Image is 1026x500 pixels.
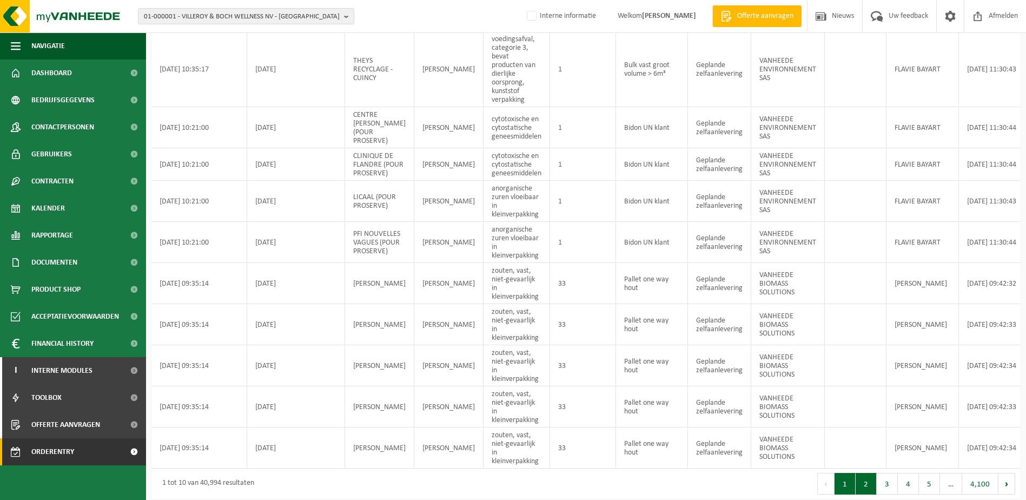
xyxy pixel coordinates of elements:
[31,384,62,411] span: Toolbox
[688,181,751,222] td: Geplande zelfaanlevering
[484,345,550,386] td: zouten, vast, niet-gevaarlijk in kleinverpakking
[550,148,616,181] td: 1
[886,263,959,304] td: [PERSON_NAME]
[484,304,550,345] td: zouten, vast, niet-gevaarlijk in kleinverpakking
[247,345,345,386] td: [DATE]
[151,345,247,386] td: [DATE] 09:35:14
[31,249,77,276] span: Documenten
[345,107,414,148] td: CENTRE [PERSON_NAME] (POUR PROSERVE)
[550,386,616,427] td: 33
[247,386,345,427] td: [DATE]
[345,345,414,386] td: [PERSON_NAME]
[751,345,825,386] td: VANHEEDE BIOMASS SOLUTIONS
[11,357,21,384] span: I
[414,263,484,304] td: [PERSON_NAME]
[550,427,616,469] td: 33
[712,5,802,27] a: Offerte aanvragen
[151,263,247,304] td: [DATE] 09:35:14
[886,304,959,345] td: [PERSON_NAME]
[688,222,751,263] td: Geplande zelfaanlevering
[31,87,95,114] span: Bedrijfsgegevens
[688,148,751,181] td: Geplande zelfaanlevering
[886,148,959,181] td: FLAVIE BAYART
[484,222,550,263] td: anorganische zuren vloeibaar in kleinverpakking
[751,107,825,148] td: VANHEEDE ENVIRONNEMENT SAS
[247,222,345,263] td: [DATE]
[962,473,998,495] button: 4,100
[734,11,796,22] span: Offerte aanvragen
[550,31,616,107] td: 1
[886,386,959,427] td: [PERSON_NAME]
[157,474,254,494] div: 1 tot 10 van 40,994 resultaten
[345,181,414,222] td: LICAAL (POUR PROSERVE)
[414,304,484,345] td: [PERSON_NAME]
[751,222,825,263] td: VANHEEDE ENVIRONNEMENT SAS
[31,114,94,141] span: Contactpersonen
[886,181,959,222] td: FLAVIE BAYART
[484,263,550,304] td: zouten, vast, niet-gevaarlijk in kleinverpakking
[688,345,751,386] td: Geplande zelfaanlevering
[525,8,596,24] label: Interne informatie
[998,473,1015,495] button: Next
[31,195,65,222] span: Kalender
[877,473,898,495] button: 3
[247,263,345,304] td: [DATE]
[886,31,959,107] td: FLAVIE BAYART
[751,148,825,181] td: VANHEEDE ENVIRONNEMENT SAS
[817,473,835,495] button: Previous
[31,222,73,249] span: Rapportage
[151,222,247,263] td: [DATE] 10:21:00
[247,427,345,469] td: [DATE]
[484,31,550,107] td: voedingsafval, categorie 3, bevat producten van dierlijke oorsprong, kunststof verpakking
[751,386,825,427] td: VANHEEDE BIOMASS SOLUTIONS
[550,181,616,222] td: 1
[919,473,940,495] button: 5
[247,181,345,222] td: [DATE]
[151,427,247,469] td: [DATE] 09:35:14
[151,31,247,107] td: [DATE] 10:35:17
[616,107,688,148] td: Bidon UN klant
[247,148,345,181] td: [DATE]
[751,263,825,304] td: VANHEEDE BIOMASS SOLUTIONS
[345,31,414,107] td: THEYS RECYCLAGE - CUINCY
[345,263,414,304] td: [PERSON_NAME]
[345,386,414,427] td: [PERSON_NAME]
[835,473,856,495] button: 1
[616,304,688,345] td: Pallet one way hout
[31,303,119,330] span: Acceptatievoorwaarden
[484,107,550,148] td: cytotoxische en cytostatische geneesmiddelen
[414,222,484,263] td: [PERSON_NAME]
[31,411,100,438] span: Offerte aanvragen
[616,386,688,427] td: Pallet one way hout
[856,473,877,495] button: 2
[31,168,74,195] span: Contracten
[414,148,484,181] td: [PERSON_NAME]
[151,148,247,181] td: [DATE] 10:21:00
[616,345,688,386] td: Pallet one way hout
[616,427,688,469] td: Pallet one way hout
[484,181,550,222] td: anorganische zuren vloeibaar in kleinverpakking
[151,304,247,345] td: [DATE] 09:35:14
[688,31,751,107] td: Geplande zelfaanlevering
[751,304,825,345] td: VANHEEDE BIOMASS SOLUTIONS
[345,427,414,469] td: [PERSON_NAME]
[550,304,616,345] td: 33
[151,386,247,427] td: [DATE] 09:35:14
[31,276,81,303] span: Product Shop
[642,12,696,20] strong: [PERSON_NAME]
[31,32,65,60] span: Navigatie
[886,107,959,148] td: FLAVIE BAYART
[616,222,688,263] td: Bidon UN klant
[31,330,94,357] span: Financial History
[751,181,825,222] td: VANHEEDE ENVIRONNEMENT SAS
[484,386,550,427] td: zouten, vast, niet-gevaarlijk in kleinverpakking
[886,345,959,386] td: [PERSON_NAME]
[688,427,751,469] td: Geplande zelfaanlevering
[616,148,688,181] td: Bidon UN klant
[414,427,484,469] td: [PERSON_NAME]
[484,427,550,469] td: zouten, vast, niet-gevaarlijk in kleinverpakking
[751,31,825,107] td: VANHEEDE ENVIRONNEMENT SAS
[247,304,345,345] td: [DATE]
[616,263,688,304] td: Pallet one way hout
[688,304,751,345] td: Geplande zelfaanlevering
